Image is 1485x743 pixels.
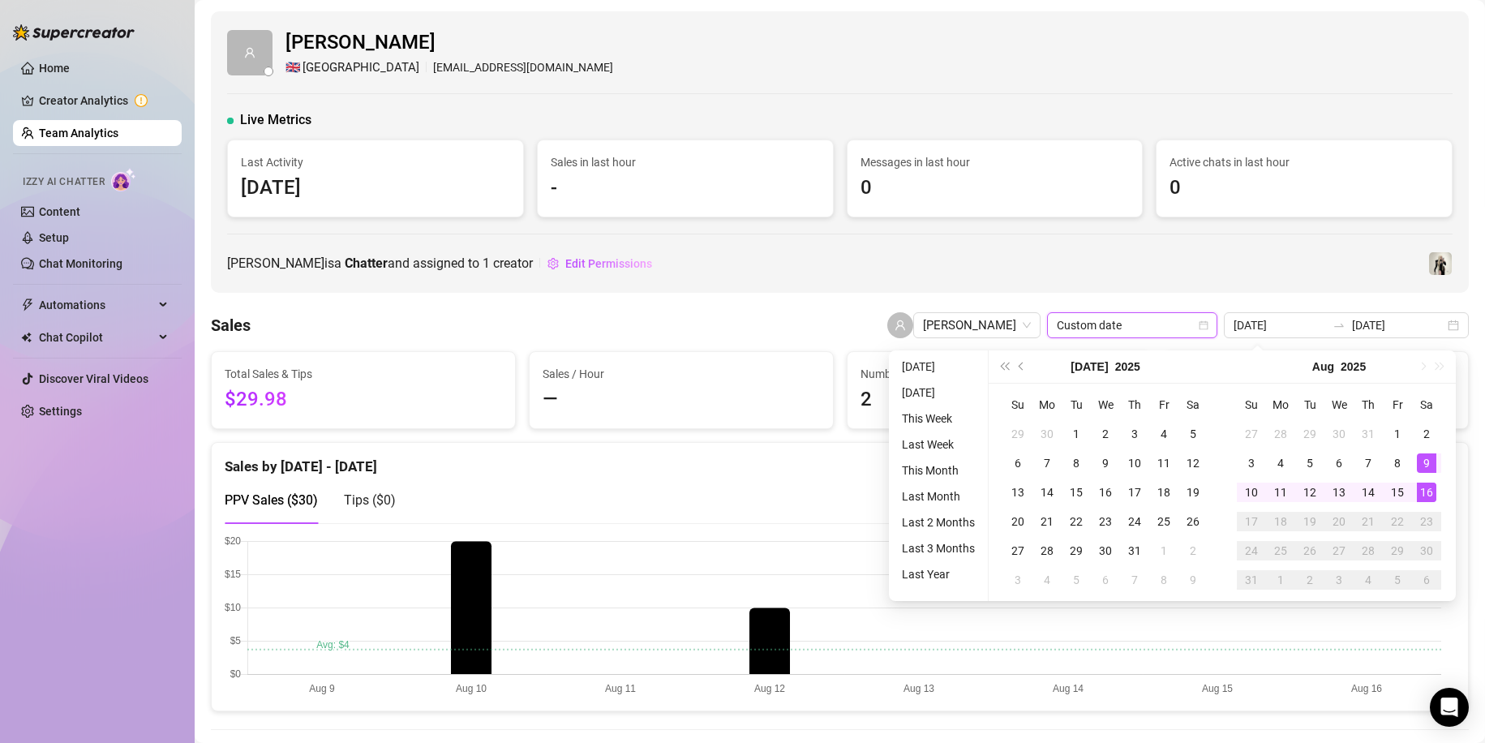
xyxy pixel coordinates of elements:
[1170,173,1439,204] span: 0
[39,231,69,244] a: Setup
[895,435,981,454] li: Last Week
[344,492,396,508] span: Tips ( $0 )
[1115,350,1140,383] button: Choose a year
[1067,483,1086,502] div: 15
[1237,419,1266,449] td: 2025-07-27
[1354,449,1383,478] td: 2025-08-07
[303,58,419,78] span: [GEOGRAPHIC_DATA]
[1388,483,1407,502] div: 15
[543,365,820,383] span: Sales / Hour
[1008,453,1028,473] div: 6
[1008,512,1028,531] div: 20
[1178,449,1208,478] td: 2025-07-12
[1183,541,1203,560] div: 2
[1096,512,1115,531] div: 23
[1091,536,1120,565] td: 2025-07-30
[1237,390,1266,419] th: Su
[1242,570,1261,590] div: 31
[895,383,981,402] li: [DATE]
[345,256,388,271] b: Chatter
[1324,565,1354,595] td: 2025-09-03
[1149,449,1178,478] td: 2025-07-11
[1091,507,1120,536] td: 2025-07-23
[895,539,981,558] li: Last 3 Months
[547,258,559,269] span: setting
[1324,390,1354,419] th: We
[1032,536,1062,565] td: 2025-07-28
[1329,453,1349,473] div: 6
[1154,483,1174,502] div: 18
[1003,536,1032,565] td: 2025-07-27
[1324,419,1354,449] td: 2025-07-30
[39,257,122,270] a: Chat Monitoring
[1417,453,1436,473] div: 9
[285,28,613,58] span: [PERSON_NAME]
[1295,536,1324,565] td: 2025-08-26
[1417,424,1436,444] div: 2
[1154,541,1174,560] div: 1
[1383,390,1412,419] th: Fr
[1125,453,1144,473] div: 10
[225,443,1455,478] div: Sales by [DATE] - [DATE]
[895,513,981,532] li: Last 2 Months
[1430,688,1469,727] div: Open Intercom Messenger
[1178,565,1208,595] td: 2025-08-09
[1324,478,1354,507] td: 2025-08-13
[1178,507,1208,536] td: 2025-07-26
[1149,390,1178,419] th: Fr
[1125,570,1144,590] div: 7
[1008,570,1028,590] div: 3
[1149,419,1178,449] td: 2025-07-04
[1120,565,1149,595] td: 2025-08-07
[1008,541,1028,560] div: 27
[1300,512,1320,531] div: 19
[1032,390,1062,419] th: Mo
[1013,350,1031,383] button: Previous month (PageUp)
[1271,483,1290,502] div: 11
[1008,483,1028,502] div: 13
[39,324,154,350] span: Chat Copilot
[923,313,1031,337] span: Sarah
[285,58,613,78] div: [EMAIL_ADDRESS][DOMAIN_NAME]
[1271,453,1290,473] div: 4
[1071,350,1108,383] button: Choose a month
[1154,512,1174,531] div: 25
[1149,565,1178,595] td: 2025-08-08
[1358,541,1378,560] div: 28
[1199,320,1208,330] span: calendar
[1388,453,1407,473] div: 8
[1383,478,1412,507] td: 2025-08-15
[1091,478,1120,507] td: 2025-07-16
[1300,453,1320,473] div: 5
[1032,478,1062,507] td: 2025-07-14
[1354,390,1383,419] th: Th
[1125,424,1144,444] div: 3
[1383,507,1412,536] td: 2025-08-22
[1154,570,1174,590] div: 8
[1417,512,1436,531] div: 23
[1266,390,1295,419] th: Mo
[1271,424,1290,444] div: 28
[1183,483,1203,502] div: 19
[1183,424,1203,444] div: 5
[1388,570,1407,590] div: 5
[241,153,510,171] span: Last Activity
[39,62,70,75] a: Home
[39,127,118,140] a: Team Analytics
[895,565,981,584] li: Last Year
[1067,453,1086,473] div: 8
[1329,483,1349,502] div: 13
[1429,252,1452,275] img: Runa
[1412,449,1441,478] td: 2025-08-09
[1067,541,1086,560] div: 29
[225,492,318,508] span: PPV Sales ( $30 )
[1271,541,1290,560] div: 25
[1091,419,1120,449] td: 2025-07-02
[1329,424,1349,444] div: 30
[1412,419,1441,449] td: 2025-08-02
[1354,478,1383,507] td: 2025-08-14
[861,384,1138,415] span: 2
[861,173,1130,204] span: 0
[1037,453,1057,473] div: 7
[861,153,1130,171] span: Messages in last hour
